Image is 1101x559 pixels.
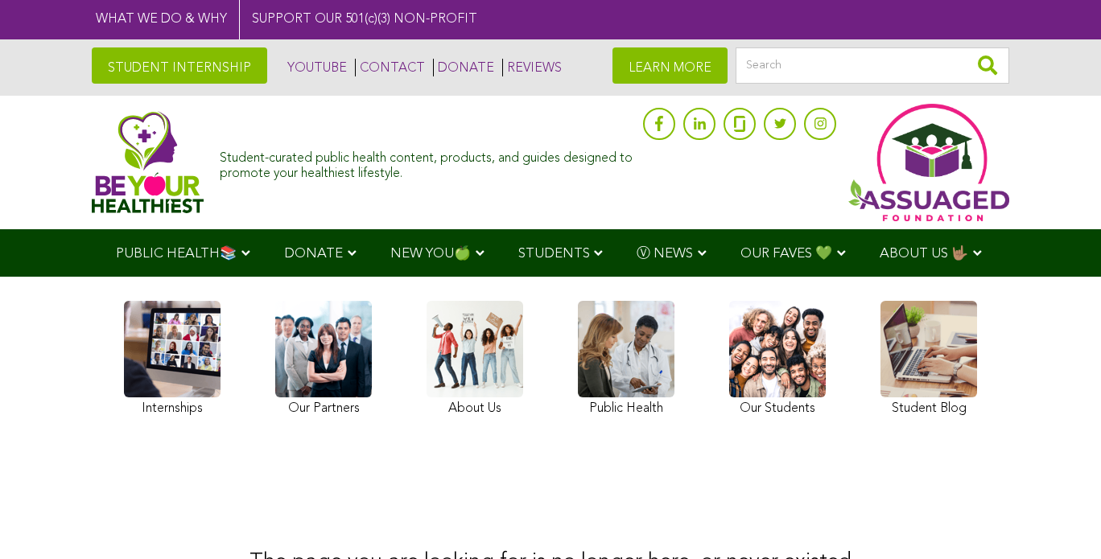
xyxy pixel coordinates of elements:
a: CONTACT [355,59,425,76]
img: glassdoor [734,116,745,132]
span: NEW YOU🍏 [390,247,471,261]
a: DONATE [433,59,494,76]
div: Student-curated public health content, products, and guides designed to promote your healthiest l... [220,143,635,182]
span: Ⓥ NEWS [637,247,693,261]
span: DONATE [284,247,343,261]
span: PUBLIC HEALTH📚 [116,247,237,261]
a: YOUTUBE [283,59,347,76]
a: REVIEWS [502,59,562,76]
img: Assuaged App [848,104,1009,221]
div: Navigation Menu [92,229,1009,277]
a: STUDENT INTERNSHIP [92,47,267,84]
span: STUDENTS [518,247,590,261]
iframe: Chat Widget [1021,482,1101,559]
span: ABOUT US 🤟🏽 [880,247,968,261]
img: Assuaged [92,111,204,213]
a: LEARN MORE [612,47,728,84]
span: OUR FAVES 💚 [740,247,832,261]
input: Search [736,47,1009,84]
